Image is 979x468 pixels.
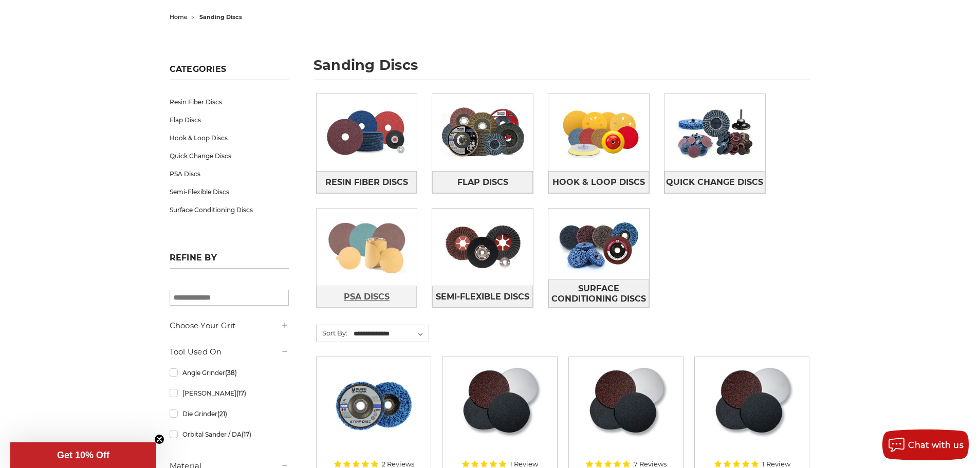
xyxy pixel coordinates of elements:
a: Die Grinder [170,405,289,423]
a: Resin Fiber Discs [170,93,289,111]
h5: Refine by [170,253,289,269]
span: sanding discs [199,13,242,21]
span: Flap Discs [457,174,508,191]
a: Surface Conditioning Discs [170,201,289,219]
label: Sort By: [317,325,347,341]
select: Sort By: [352,326,429,342]
h1: sanding discs [313,58,810,80]
span: 2 Reviews [382,461,414,467]
span: (17) [242,430,251,438]
img: Quick Change Discs [664,97,765,168]
h5: Choose Your Grit [170,320,289,332]
a: [PERSON_NAME] [170,384,289,402]
img: Hook & Loop Discs [548,97,649,168]
span: 1 Review [762,461,790,467]
a: PSA Discs [317,286,417,308]
img: Resin Fiber Discs [317,97,417,168]
div: Get 10% OffClose teaser [10,442,156,468]
a: PSA Discs [170,165,289,183]
a: Silicon Carbide 7" Hook & Loop Edger Discs [576,364,676,464]
a: Hook & Loop Discs [548,171,649,193]
span: Chat with us [908,440,964,450]
img: Surface Conditioning Discs [548,209,649,279]
a: Orbital Sander / DA [170,425,289,443]
span: 7 Reviews [634,461,667,467]
a: Silicon Carbide 8" Hook & Loop Edger Discs [450,364,549,464]
a: home [170,13,188,21]
button: Chat with us [882,429,969,460]
a: Quick Change Discs [170,147,289,165]
img: PSA Discs [317,212,417,283]
img: Flap Discs [432,97,533,168]
img: Silicon Carbide 7" Hook & Loop Edger Discs [584,364,668,446]
img: 4" x 5/8" easy strip and clean discs [333,364,415,446]
img: Silicon Carbide 6" Hook & Loop Edger Discs [710,364,793,446]
span: Hook & Loop Discs [552,174,645,191]
span: (38) [225,369,237,377]
span: Resin Fiber Discs [325,174,408,191]
span: Quick Change Discs [666,174,763,191]
a: Angle Grinder [170,364,289,382]
span: Get 10% Off [57,450,109,460]
a: Surface Conditioning Discs [548,279,649,308]
span: 1 Review [510,461,538,467]
h5: Categories [170,64,289,80]
h5: Tool Used On [170,346,289,358]
a: Hook & Loop Discs [170,129,289,147]
span: (21) [217,410,227,418]
a: Semi-Flexible Discs [432,286,533,308]
span: (17) [236,389,246,397]
img: Semi-Flexible Discs [432,212,533,283]
a: Resin Fiber Discs [317,171,417,193]
span: Surface Conditioning Discs [549,280,649,308]
a: Flap Discs [170,111,289,129]
img: Silicon Carbide 8" Hook & Loop Edger Discs [458,364,541,446]
button: Close teaser [154,434,164,444]
span: PSA Discs [344,288,390,306]
a: Flap Discs [432,171,533,193]
a: Semi-Flexible Discs [170,183,289,201]
a: Silicon Carbide 6" Hook & Loop Edger Discs [702,364,802,464]
a: Quick Change Discs [664,171,765,193]
span: Semi-Flexible Discs [436,288,529,306]
a: 4" x 5/8" easy strip and clean discs [324,364,423,464]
